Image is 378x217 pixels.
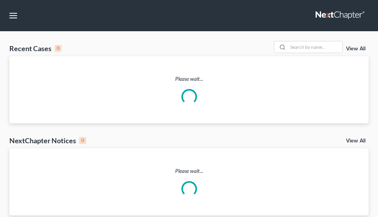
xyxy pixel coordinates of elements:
a: View All [346,46,366,52]
div: Recent Cases [9,44,62,53]
div: NextChapter Notices [9,136,86,145]
input: Search by name... [288,41,343,53]
div: 0 [55,45,62,52]
a: View All [346,138,366,144]
div: 0 [79,137,86,144]
p: Please wait... [9,167,369,175]
p: Please wait... [9,75,369,83]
